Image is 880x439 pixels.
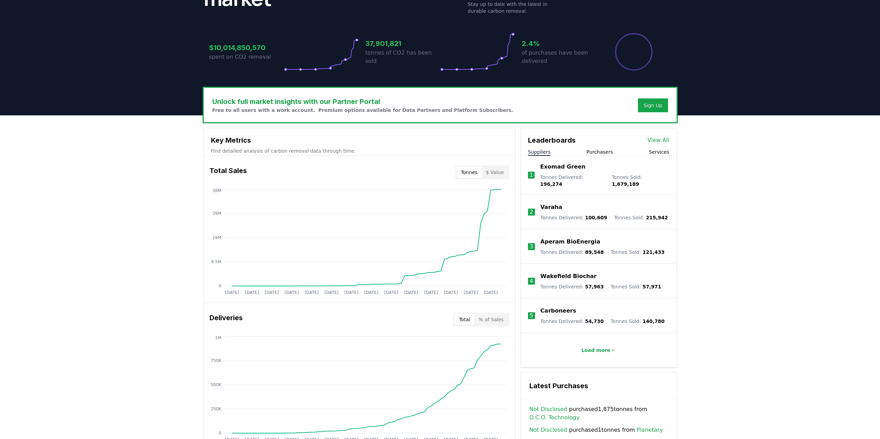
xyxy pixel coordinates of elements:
h3: 37,901,821 [365,38,440,49]
button: Sign Up [638,98,668,112]
p: Tonnes Delivered : [540,318,604,325]
tspan: 250K [211,407,222,411]
p: of purchases have been delivered [522,49,596,65]
tspan: [DATE] [384,290,398,295]
button: Total [455,314,474,325]
a: Aperam BioEnergia [540,238,600,246]
button: Load more [576,343,621,357]
button: Services [649,149,669,155]
button: Tonnes [457,167,482,178]
tspan: 500K [211,382,222,387]
div: Percentage of sales delivered [614,32,653,71]
a: Planetary [637,426,663,434]
p: 5 [530,312,533,320]
a: O.C.O. Technology [529,413,580,422]
tspan: 1M [215,335,221,340]
tspan: [DATE] [285,290,299,295]
p: 4 [530,277,533,285]
h3: Total Sales [210,165,247,179]
span: 89,548 [585,249,604,255]
tspan: [DATE] [424,290,438,295]
p: Tonnes Delivered : [540,174,605,188]
tspan: [DATE] [444,290,458,295]
span: 215,942 [646,215,668,220]
tspan: 38M [212,188,221,193]
span: purchased 1 tonnes from [529,426,663,434]
h3: Key Metrics [211,135,508,145]
h3: Unlock full market insights with our Partner Portal [212,96,513,107]
tspan: [DATE] [404,290,418,295]
p: Free to all users with a work account. Premium options available for Data Partners and Platform S... [212,107,513,114]
button: Suppliers [528,149,550,155]
button: $ Value [482,167,508,178]
span: 57,971 [642,284,661,289]
tspan: [DATE] [304,290,318,295]
tspan: [DATE] [265,290,279,295]
button: % of Sales [474,314,508,325]
a: Not Disclosed [529,405,567,413]
tspan: [DATE] [364,290,378,295]
h3: Latest Purchases [529,381,668,391]
tspan: 750K [211,358,222,363]
span: 196,274 [540,181,562,187]
h3: 2.4% [522,38,596,49]
a: View All [648,136,669,144]
p: Tonnes Sold : [614,214,668,221]
span: 57,963 [585,284,604,289]
h3: Leaderboards [528,135,576,145]
span: purchased 1,875 tonnes from [529,405,668,422]
p: 1 [529,171,533,179]
tspan: [DATE] [245,290,259,295]
p: 2 [530,208,533,216]
tspan: [DATE] [483,290,498,295]
p: Tonnes Delivered : [540,214,607,221]
h3: Deliveries [210,313,243,326]
p: tonnes of CO2 has been sold [365,49,440,65]
tspan: [DATE] [324,290,339,295]
p: Tonnes Sold : [611,249,665,256]
p: spent on CO2 removal [209,53,284,61]
tspan: [DATE] [344,290,359,295]
a: Carboneers [540,307,576,315]
a: Varaha [540,203,562,211]
span: 140,780 [642,318,665,324]
span: 121,433 [642,249,665,255]
span: 1,679,189 [612,181,639,187]
p: Tonnes Sold : [611,283,661,290]
tspan: 29M [212,211,221,216]
tspan: 0 [219,431,221,436]
h3: $10,014,850,570 [209,42,284,53]
button: Purchasers [586,149,613,155]
a: Wakefield Biochar [540,272,596,280]
p: Load more [581,347,610,354]
span: 100,609 [585,215,607,220]
a: Exomad Green [540,163,585,171]
tspan: 19M [212,235,221,240]
tspan: 9.5M [211,259,221,264]
p: 3 [530,242,533,251]
p: Stay up to date with the latest in durable carbon removal. [468,1,556,15]
tspan: 0 [219,284,221,288]
a: Not Disclosed [529,426,567,434]
p: Tonnes Delivered : [540,249,604,256]
p: Find detailed analysis of carbon removal data through time. [211,147,508,154]
a: Sign Up [643,102,662,109]
p: Tonnes Sold : [612,174,669,188]
tspan: [DATE] [225,290,239,295]
tspan: [DATE] [464,290,478,295]
p: Tonnes Sold : [611,318,665,325]
p: Tonnes Delivered : [540,283,604,290]
span: 54,730 [585,318,604,324]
